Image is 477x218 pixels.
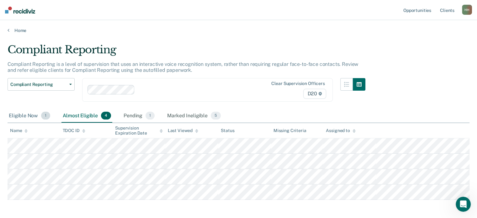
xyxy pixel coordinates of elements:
[115,125,163,136] div: Supervision Expiration Date
[166,109,222,123] div: Marked Ineligible5
[303,89,326,99] span: D20
[456,197,471,212] iframe: Intercom live chat
[462,5,472,15] button: HH
[462,5,472,15] div: H H
[271,81,325,86] div: Clear supervision officers
[61,109,112,123] div: Almost Eligible4
[8,61,358,73] p: Compliant Reporting is a level of supervision that uses an interactive voice recognition system, ...
[8,78,75,91] button: Compliant Reporting
[10,82,67,87] span: Compliant Reporting
[8,109,51,123] div: Eligible Now1
[273,128,306,133] div: Missing Criteria
[211,112,221,120] span: 5
[168,128,198,133] div: Last Viewed
[5,7,35,13] img: Recidiviz
[122,109,156,123] div: Pending1
[8,28,469,33] a: Home
[326,128,355,133] div: Assigned to
[221,128,234,133] div: Status
[8,43,365,61] div: Compliant Reporting
[146,112,155,120] span: 1
[41,112,50,120] span: 1
[63,128,85,133] div: TDOC ID
[101,112,111,120] span: 4
[10,128,28,133] div: Name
